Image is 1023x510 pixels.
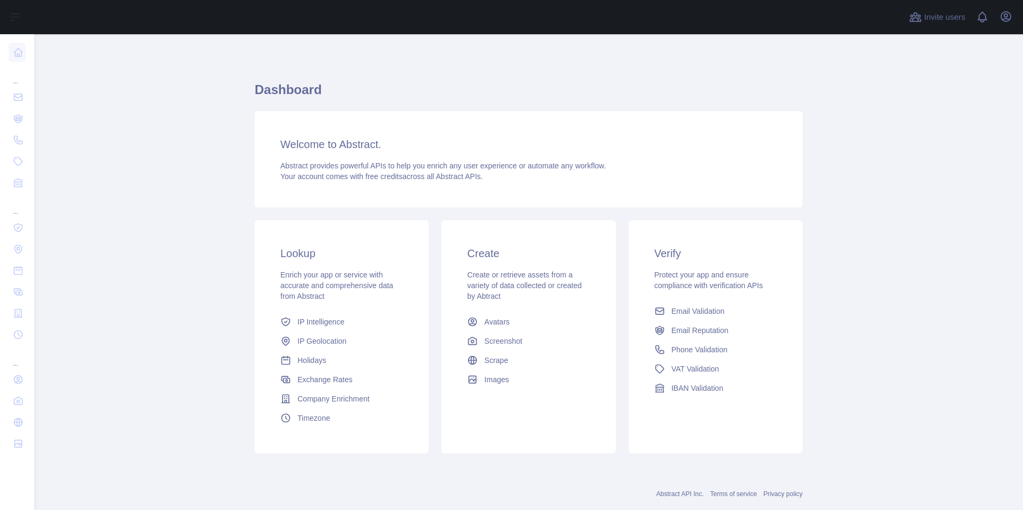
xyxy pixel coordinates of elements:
[671,344,728,355] span: Phone Validation
[297,393,370,404] span: Company Enrichment
[280,246,403,261] h3: Lookup
[484,316,509,327] span: Avatars
[656,490,704,498] a: Abstract API Inc.
[907,9,967,26] button: Invite users
[276,331,407,351] a: IP Geolocation
[463,370,594,389] a: Images
[280,271,393,300] span: Enrich your app or service with accurate and comprehensive data from Abstract
[276,312,407,331] a: IP Intelligence
[463,312,594,331] a: Avatars
[365,172,402,181] span: free credits
[484,374,509,385] span: Images
[484,355,508,366] span: Scrape
[276,370,407,389] a: Exchange Rates
[764,490,803,498] a: Privacy policy
[276,408,407,428] a: Timezone
[650,302,781,321] a: Email Validation
[297,355,326,366] span: Holidays
[297,316,345,327] span: IP Intelligence
[276,389,407,408] a: Company Enrichment
[484,336,522,346] span: Screenshot
[671,306,724,316] span: Email Validation
[650,340,781,359] a: Phone Validation
[710,490,757,498] a: Terms of service
[924,11,965,24] span: Invite users
[467,246,590,261] h3: Create
[255,81,803,107] h1: Dashboard
[654,271,763,290] span: Protect your app and ensure compliance with verification APIs
[650,321,781,340] a: Email Reputation
[280,161,606,170] span: Abstract provides powerful APIs to help you enrich any user experience or automate any workflow.
[650,378,781,398] a: IBAN Validation
[280,172,483,181] span: Your account comes with across all Abstract APIs.
[297,336,347,346] span: IP Geolocation
[463,331,594,351] a: Screenshot
[9,346,26,368] div: ...
[280,137,777,152] h3: Welcome to Abstract.
[467,271,582,300] span: Create or retrieve assets from a variety of data collected or created by Abtract
[671,325,729,336] span: Email Reputation
[671,383,723,393] span: IBAN Validation
[297,374,353,385] span: Exchange Rates
[463,351,594,370] a: Scrape
[650,359,781,378] a: VAT Validation
[671,364,719,374] span: VAT Validation
[654,246,777,261] h3: Verify
[9,195,26,216] div: ...
[9,64,26,86] div: ...
[297,413,330,423] span: Timezone
[276,351,407,370] a: Holidays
